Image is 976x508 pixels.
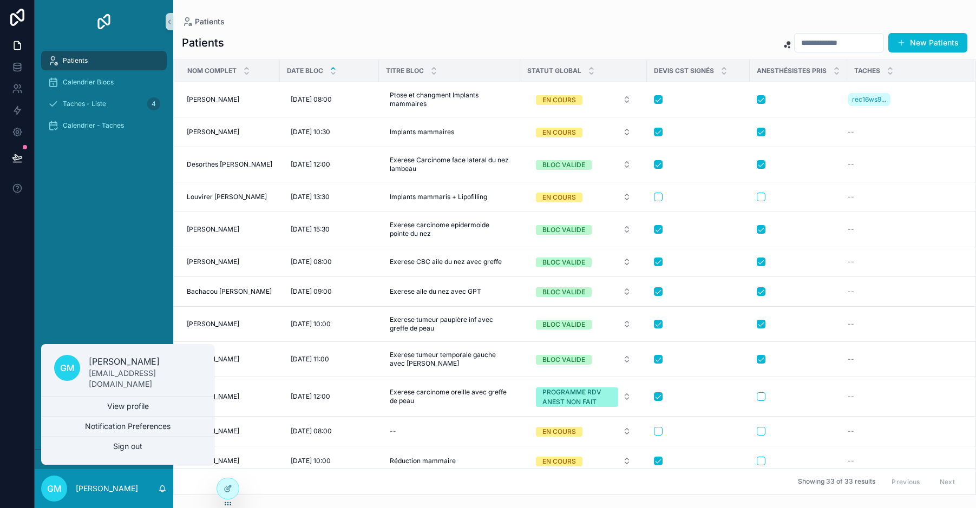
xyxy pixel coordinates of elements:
a: [DATE] 08:00 [286,253,372,271]
a: -- [848,225,961,234]
span: -- [848,320,854,328]
a: Exerese aile du nez avec GPT [385,283,514,300]
div: BLOC VALIDE [542,160,585,170]
span: Devis CST Signés [654,67,714,75]
a: [PERSON_NAME] [187,427,273,436]
span: [PERSON_NAME] [187,320,239,328]
button: Sign out [41,437,214,456]
span: -- [848,287,854,296]
a: [PERSON_NAME] [187,128,273,136]
span: -- [848,225,854,234]
div: BLOC VALIDE [542,287,585,297]
span: [DATE] 12:00 [291,160,330,169]
span: Exerese CBC aile du nez avec greffe [390,258,502,266]
span: -- [848,427,854,436]
div: BLOC VALIDE [542,355,585,365]
div: BLOC VALIDE [542,258,585,267]
a: [PERSON_NAME] [187,225,273,234]
img: App logo [95,13,113,30]
a: Select Button [527,349,640,370]
a: [PERSON_NAME] [187,355,273,364]
span: [PERSON_NAME] [187,128,239,136]
a: [DATE] 08:00 [286,91,372,108]
span: Statut Global [527,67,581,75]
a: Select Button [527,381,640,412]
a: [PERSON_NAME] [187,392,273,401]
span: [DATE] 15:30 [291,225,330,234]
a: -- [848,427,961,436]
span: -- [848,258,854,266]
span: Taches - Liste [63,100,106,108]
button: New Patients [888,33,967,52]
span: Patients [195,16,225,27]
button: Select Button [527,252,640,272]
p: [PERSON_NAME] [89,355,201,368]
a: [PERSON_NAME] [187,320,273,328]
a: Select Button [527,252,640,272]
span: Louvirer [PERSON_NAME] [187,193,267,201]
p: [EMAIL_ADDRESS][DOMAIN_NAME] [89,368,201,390]
a: -- [848,193,961,201]
a: Patients [41,51,167,70]
a: Louvirer [PERSON_NAME] [187,193,273,201]
span: Calendrier - Taches [63,121,124,130]
div: EN COURS [542,427,576,437]
span: [DATE] 10:30 [291,128,330,136]
span: [DATE] 10:00 [291,457,331,465]
span: [PERSON_NAME] [187,225,239,234]
button: Select Button [527,187,640,207]
span: GM [47,482,62,495]
a: Select Button [527,154,640,175]
span: Exerese carcinome epidermoide pointe du nez [390,221,509,238]
span: GM [60,361,75,374]
a: Powered by [35,449,173,469]
a: -- [848,392,961,401]
span: [DATE] 10:00 [291,320,331,328]
button: Select Button [527,382,640,411]
span: Desorthes [PERSON_NAME] [187,160,272,169]
a: Select Button [527,281,640,302]
a: Exerese carcinome oreille avec greffe de peau [385,384,514,410]
span: Exerese Carcinome face lateral du nez lambeau [390,156,509,173]
a: Desorthes [PERSON_NAME] [187,160,273,169]
span: NOM Complet [187,67,237,75]
span: -- [848,355,854,364]
a: [DATE] 10:00 [286,315,372,333]
span: Implants mammaires [390,128,454,136]
a: Select Button [527,122,640,142]
a: Réduction mammaire [385,452,514,470]
span: -- [848,457,854,465]
span: Exerese aile du nez avec GPT [390,287,481,296]
div: BLOC VALIDE [542,225,585,235]
a: [DATE] 10:00 [286,452,372,470]
a: -- [848,320,961,328]
a: Exerese tumeur paupière inf avec greffe de peau [385,311,514,337]
a: -- [848,258,961,266]
button: Select Button [527,155,640,174]
span: [DATE] 11:00 [291,355,329,364]
a: Implants mammaires [385,123,514,141]
p: [PERSON_NAME] [76,483,138,494]
span: Taches [854,67,880,75]
button: Select Button [527,282,640,301]
button: Select Button [527,90,640,109]
h1: Patients [182,35,224,50]
span: [DATE] 08:00 [291,95,332,104]
a: [DATE] 15:30 [286,221,372,238]
a: [DATE] 09:00 [286,283,372,300]
a: [DATE] 08:00 [286,423,372,440]
span: Exerese tumeur temporale gauche avec [PERSON_NAME] [390,351,509,368]
span: Bachacou [PERSON_NAME] [187,287,272,296]
span: Titre Bloc [386,67,424,75]
a: [DATE] 12:00 [286,156,372,173]
a: [DATE] 11:00 [286,351,372,368]
a: Exerese tumeur temporale gauche avec [PERSON_NAME] [385,346,514,372]
a: Patients [182,16,225,27]
div: EN COURS [542,95,576,105]
span: Exerese carcinome oreille avec greffe de peau [390,388,509,405]
span: [PERSON_NAME] [187,258,239,266]
div: EN COURS [542,193,576,202]
a: Select Button [527,89,640,110]
a: Ptose et changment Implants mammaires [385,87,514,113]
